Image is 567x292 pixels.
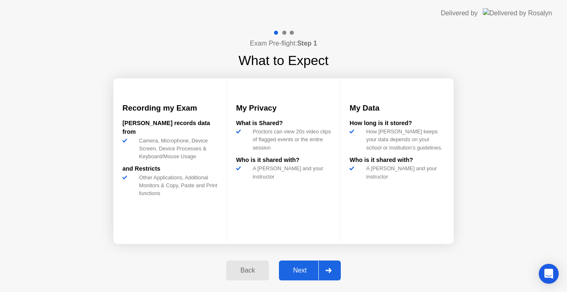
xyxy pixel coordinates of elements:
[349,156,445,165] div: Who is it shared with?
[279,261,341,280] button: Next
[250,39,317,48] h4: Exam Pre-flight:
[136,174,218,198] div: Other Applications, Additional Monitors & Copy, Paste and Print functions
[239,51,329,70] h1: What to Expect
[226,261,269,280] button: Back
[349,102,445,114] h3: My Data
[483,8,552,18] img: Delivered by Rosalyn
[281,267,318,274] div: Next
[122,102,218,114] h3: Recording my Exam
[136,137,218,161] div: Camera, Microphone, Device Screen, Device Processes & Keyboard/Mouse Usage
[236,119,331,128] div: What is Shared?
[297,40,317,47] b: Step 1
[236,102,331,114] h3: My Privacy
[349,119,445,128] div: How long is it stored?
[539,264,559,284] div: Open Intercom Messenger
[122,164,218,174] div: and Restricts
[122,119,218,137] div: [PERSON_NAME] records data from
[229,267,266,274] div: Back
[363,128,445,152] div: How [PERSON_NAME] keeps your data depends on your school or institution’s guidelines.
[363,164,445,180] div: A [PERSON_NAME] and your instructor
[249,164,331,180] div: A [PERSON_NAME] and your instructor
[249,128,331,152] div: Proctors can view 20s video clips of flagged events or the entire session
[441,8,478,18] div: Delivered by
[236,156,331,165] div: Who is it shared with?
